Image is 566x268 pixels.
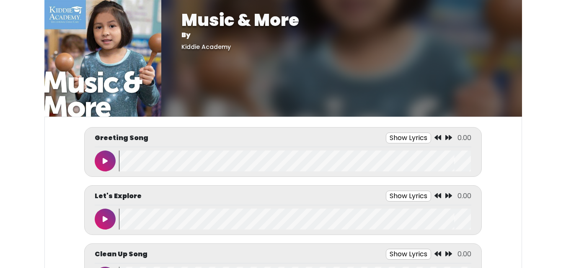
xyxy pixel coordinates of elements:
span: 0.00 [457,191,471,201]
p: Greeting Song [95,133,148,143]
button: Show Lyrics [386,191,431,202]
span: 0.00 [457,133,471,143]
h5: Kiddie Academy [181,43,502,51]
p: Clean Up Song [95,249,147,259]
button: Show Lyrics [386,249,431,260]
h1: Music & More [181,10,502,30]
span: 0.00 [457,249,471,259]
p: Let's Explore [95,191,142,201]
p: By [181,30,502,40]
button: Show Lyrics [386,133,431,143]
